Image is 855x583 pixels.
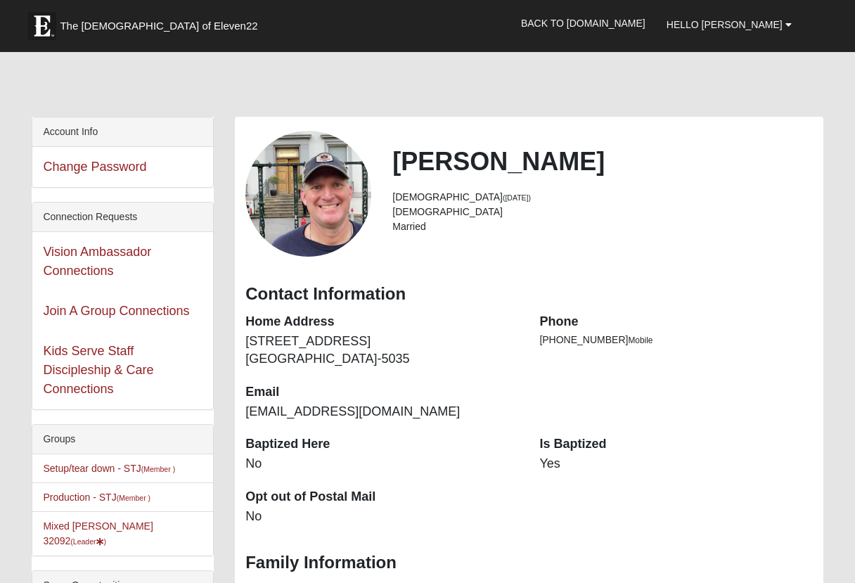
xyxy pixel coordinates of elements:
a: View Fullsize Photo [245,131,371,257]
dd: [STREET_ADDRESS] [GEOGRAPHIC_DATA]-5035 [245,333,518,369]
a: Production - STJ(Member ) [43,492,150,503]
a: Vision Ambassador Connections [43,245,151,278]
span: The [DEMOGRAPHIC_DATA] of Eleven22 [60,19,257,33]
div: Account Info [32,117,213,147]
span: Hello [PERSON_NAME] [667,19,783,30]
a: Change Password [43,160,146,174]
a: Kids Serve Staff Discipleship & Care Connections [43,344,153,396]
a: Join A Group Connections [43,304,189,318]
small: (Leader ) [70,537,106,546]
small: (Member ) [117,494,150,502]
dt: Opt out of Postal Mail [245,488,518,506]
div: Connection Requests [32,203,213,232]
h2: [PERSON_NAME] [392,146,812,177]
dd: No [245,508,518,526]
a: Mixed [PERSON_NAME] 32092(Leader) [43,520,153,546]
img: Eleven22 logo [28,12,56,40]
dt: Home Address [245,313,518,331]
dd: Yes [539,455,812,473]
li: Married [392,219,812,234]
small: ([DATE]) [503,193,531,202]
dd: No [245,455,518,473]
dt: Phone [539,313,812,331]
dd: [EMAIL_ADDRESS][DOMAIN_NAME] [245,403,518,421]
dt: Baptized Here [245,435,518,454]
dt: Email [245,383,518,402]
h3: Family Information [245,553,812,573]
a: The [DEMOGRAPHIC_DATA] of Eleven22 [21,5,302,40]
a: Back to [DOMAIN_NAME] [510,6,656,41]
li: [DEMOGRAPHIC_DATA] [392,205,812,219]
span: Mobile [628,335,652,345]
h3: Contact Information [245,284,812,305]
small: (Member ) [141,465,175,473]
a: Hello [PERSON_NAME] [656,7,802,42]
div: Groups [32,425,213,454]
li: [PHONE_NUMBER] [539,333,812,347]
dt: Is Baptized [539,435,812,454]
li: [DEMOGRAPHIC_DATA] [392,190,812,205]
a: Setup/tear down - STJ(Member ) [43,463,175,474]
